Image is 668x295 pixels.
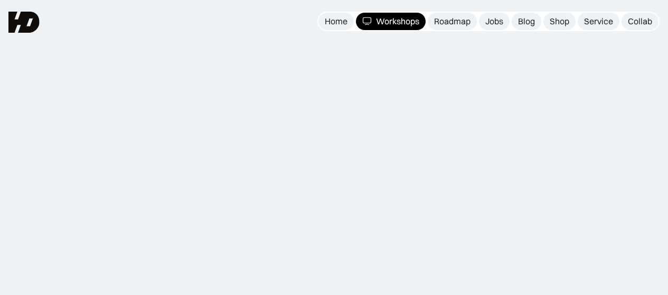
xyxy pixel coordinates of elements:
[622,13,658,30] a: Collab
[325,16,347,27] div: Home
[318,13,354,30] a: Home
[356,13,426,30] a: Workshops
[512,13,541,30] a: Blog
[485,16,503,27] div: Jobs
[428,13,477,30] a: Roadmap
[550,16,569,27] div: Shop
[578,13,619,30] a: Service
[584,16,613,27] div: Service
[543,13,576,30] a: Shop
[479,13,510,30] a: Jobs
[376,16,419,27] div: Workshops
[518,16,535,27] div: Blog
[628,16,652,27] div: Collab
[434,16,471,27] div: Roadmap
